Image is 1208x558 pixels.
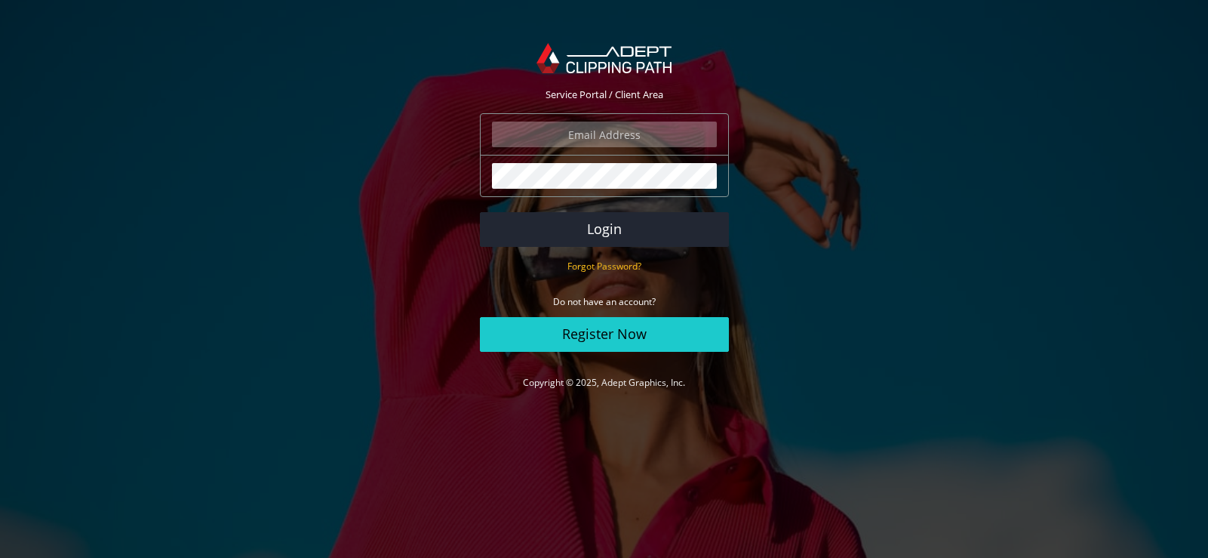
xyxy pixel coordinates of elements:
small: Forgot Password? [567,260,641,273]
small: Do not have an account? [553,295,656,308]
a: Forgot Password? [567,259,641,273]
button: Login [480,212,729,247]
img: Adept Graphics [536,43,672,73]
a: Register Now [480,317,729,352]
a: Copyright © 2025, Adept Graphics, Inc. [523,376,685,389]
span: Service Portal / Client Area [546,88,663,101]
input: Email Address [492,122,717,147]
